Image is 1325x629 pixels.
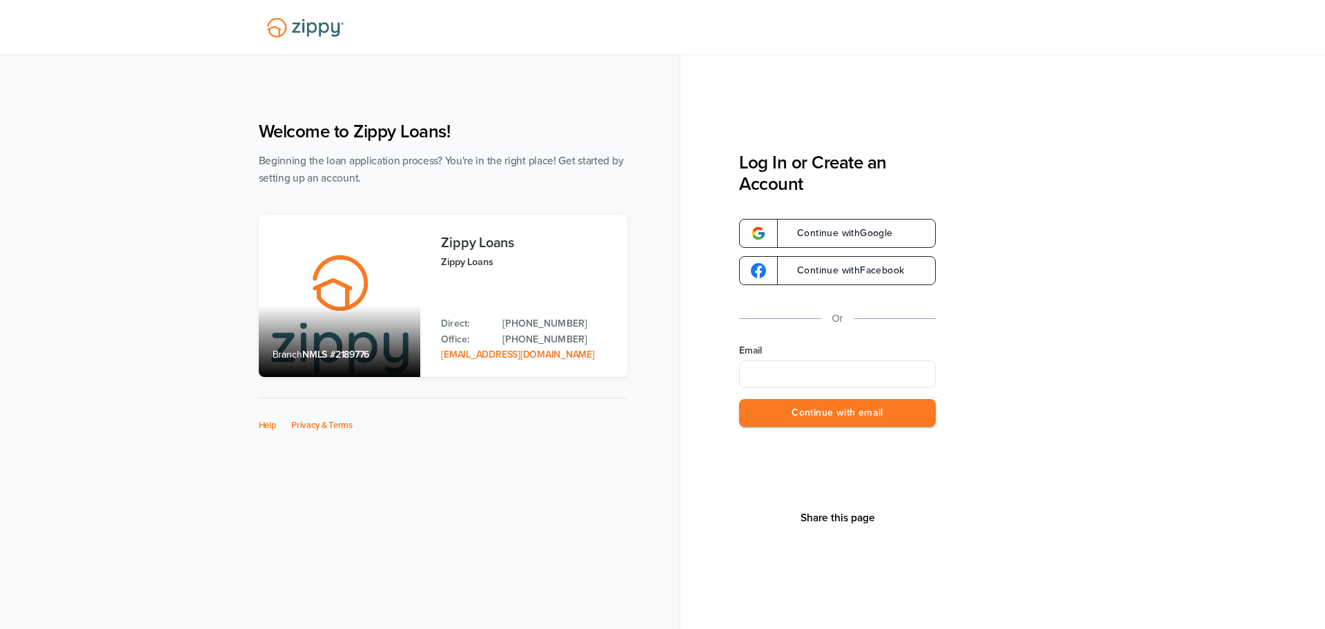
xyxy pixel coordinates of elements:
label: Email [739,344,936,358]
span: Branch [273,349,303,360]
a: google-logoContinue withGoogle [739,219,936,248]
p: Office: [441,332,489,347]
a: Direct Phone: 512-975-2947 [502,316,613,331]
h1: Welcome to Zippy Loans! [259,121,627,142]
h3: Log In or Create an Account [739,152,936,195]
span: Continue with Facebook [783,266,904,275]
p: Or [832,310,843,327]
img: google-logo [751,263,766,278]
a: Office Phone: 512-975-2947 [502,332,613,347]
span: Beginning the loan application process? You're in the right place! Get started by setting up an a... [259,155,624,184]
p: Direct: [441,316,489,331]
img: google-logo [751,226,766,241]
a: google-logoContinue withFacebook [739,256,936,285]
a: Help [259,420,277,431]
button: Continue with email [739,399,936,427]
a: Email Address: zippyguide@zippymh.com [441,349,594,360]
img: Lender Logo [259,12,352,43]
input: Email Address [739,360,936,388]
span: Continue with Google [783,229,893,238]
span: NMLS #2189776 [302,349,369,360]
button: Share This Page [796,511,879,525]
p: Zippy Loans [441,254,613,270]
h3: Zippy Loans [441,235,613,251]
a: Privacy & Terms [291,420,353,431]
